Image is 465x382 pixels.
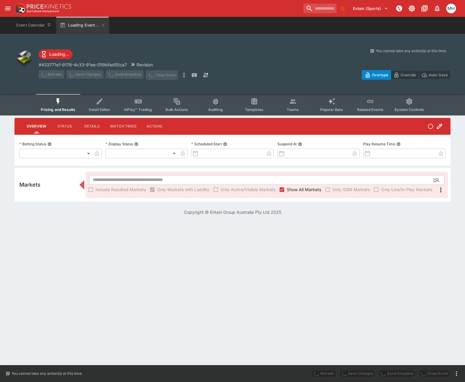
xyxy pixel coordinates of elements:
p: Betting Status [19,141,46,147]
button: open drawer [2,3,13,14]
p: Revision [137,62,153,68]
span: System Controls [394,107,424,112]
span: Only Markets with Liability [157,186,209,193]
span: Only SGM Markets [332,186,370,193]
p: Display Status [105,141,133,147]
p: You cannot take any action(s) at this time. [376,48,447,54]
button: Overview [22,119,51,134]
span: Auditing [208,107,223,112]
div: Michael Hutchinson [446,4,456,13]
h5: Markets [19,181,40,188]
img: PriceKinetics Logo [13,2,25,14]
span: Popular Bets [320,107,343,112]
button: Auto-Save [419,70,450,80]
img: Sportsbook Management [27,10,59,13]
button: Toggle light/dark mode [406,3,417,14]
p: Override [401,72,416,78]
button: Details [78,119,105,134]
span: Include Resulted Markets [95,186,146,193]
button: Betting Status [47,142,52,146]
img: other.png [15,48,34,68]
span: Pricing and Results [41,107,75,112]
p: Auto-Save [429,72,448,78]
span: Show All Markets [287,186,321,193]
button: Suspend At [298,142,302,146]
button: Open [431,175,442,185]
span: Teams [287,107,299,112]
button: more [453,370,460,377]
span: Bulk Actions [166,107,188,112]
button: Overtype [362,70,391,80]
p: You cannot take any action(s) at this time. [11,371,82,376]
div: Start From [362,70,450,80]
button: Documentation [419,3,430,14]
button: Select Tenant [349,4,392,13]
p: Suspend At [277,141,297,147]
p: Scheduled Start [191,141,222,147]
img: PriceKinetics [27,4,71,9]
button: Display Status [134,142,138,146]
button: No Bookmarks [338,4,347,13]
span: Related Events [357,107,383,112]
button: Play Resume Time [396,142,401,146]
div: Event type filters [36,94,429,115]
span: Only Live/In-Play Markets [381,186,432,193]
button: Event Calendar [13,17,55,34]
button: Scheduled Start [223,142,227,146]
p: Copy To Clipboard [39,62,127,68]
svg: More [437,186,444,194]
p: Play Resume Time [363,141,395,147]
span: InPlay™ Trading [124,107,152,112]
input: search [303,4,337,13]
button: Michael Hutchinson [444,2,458,15]
button: Notifications [432,3,443,14]
button: Override [391,70,419,80]
span: Templates [245,107,263,112]
button: Match Times [105,119,141,134]
button: Loading Event... [56,17,109,34]
button: NOT Connected to PK [394,3,405,14]
p: Loading... [49,51,69,57]
button: Actions [141,119,169,134]
span: Detail Editor [89,107,110,112]
button: Status [51,119,78,134]
p: Overtype [372,72,388,78]
span: Only Active/Visible Markets [221,186,276,193]
button: more [180,70,188,80]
